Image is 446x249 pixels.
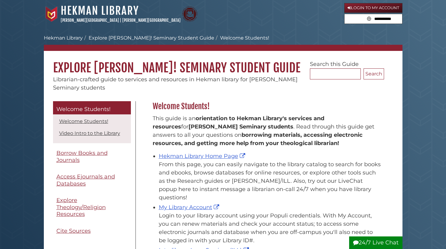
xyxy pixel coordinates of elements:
a: [PERSON_NAME][GEOGRAPHIC_DATA] [61,18,119,23]
button: Search [365,14,373,22]
button: Search [364,68,384,79]
a: Welcome Students! [53,101,131,115]
a: Welcome Students! [59,118,108,124]
span: Welcome Students! [56,106,111,113]
span: Explore Theology/Religion Resources [56,197,106,217]
a: Login to My Account [344,3,402,13]
div: Login to your library account using your Populi credentials. With My Account, you can renew mater... [159,212,381,245]
a: My Library Account [159,204,221,211]
a: Borrow Books and Journals [53,146,131,167]
h1: Explore [PERSON_NAME]! Seminary Student Guide [44,51,402,75]
nav: breadcrumb [44,34,402,51]
button: 24/7 Live Chat [349,236,402,249]
a: Video Intro to the Library [59,130,120,136]
b: borrowing materials, accessing electronic resources, and getting more help from your theological ... [153,132,363,147]
div: From this page, you can easily navigate to the library catalog to search for books and ebooks, br... [159,160,381,202]
a: Access Ejournals and Databases [53,170,131,190]
span: Access Ejournals and Databases [56,173,115,187]
span: This guide is an for . Read through this guide get answers to all your questions on [153,115,374,147]
a: [PERSON_NAME][GEOGRAPHIC_DATA] [122,18,181,23]
span: | [120,18,121,23]
span: Borrow Books and Journals [56,150,108,163]
li: Welcome Students! [214,34,269,42]
strong: [PERSON_NAME] Seminary students [189,123,293,130]
a: Explore Theology/Religion Resources [53,193,131,221]
form: Search library guides, policies, and FAQs. [344,14,402,24]
a: Cite Sources [53,224,131,238]
img: Calvin University [44,6,59,22]
a: Explore [PERSON_NAME]! Seminary Student Guide [89,35,214,41]
a: Hekman Library Home Page [159,153,247,159]
h2: Welcome Students! [150,102,384,111]
span: Cite Sources [56,228,91,234]
strong: orientation to Hekman Library's services and resources [153,115,324,130]
a: Hekman Library [44,35,83,41]
img: Calvin Theological Seminary [182,6,197,22]
a: Hekman Library [61,4,139,17]
span: Librarian-crafted guide to services and resources in Hekman library for [PERSON_NAME] Seminary st... [53,76,298,91]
